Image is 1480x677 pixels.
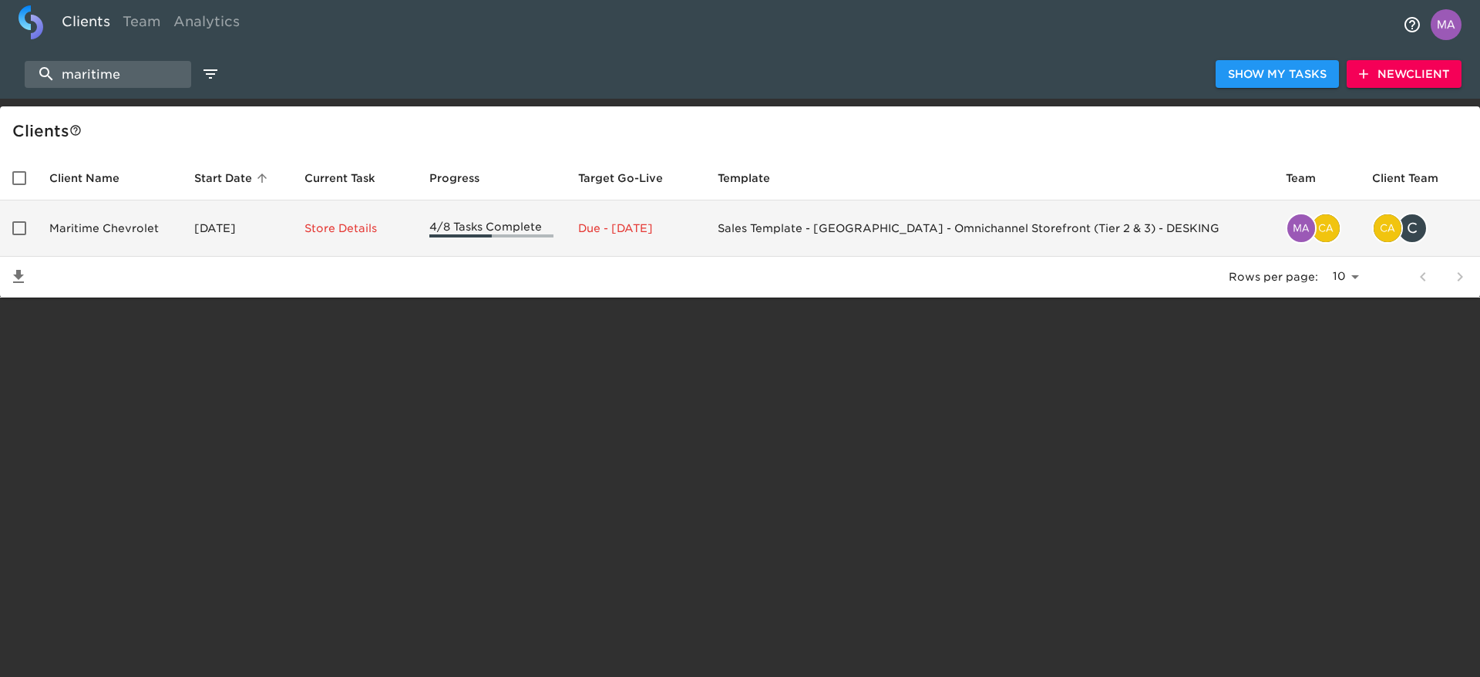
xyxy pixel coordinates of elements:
div: Client s [12,119,1474,143]
button: edit [197,61,224,87]
input: search [25,61,191,88]
a: Team [116,5,167,43]
span: Template [718,169,790,187]
p: Rows per page: [1229,269,1318,285]
td: Maritime Chevrolet [37,200,182,257]
img: Profile [1431,9,1461,40]
div: matthew.grajales@cdk.com, catherine.manisharaj@cdk.com [1286,213,1347,244]
p: Store Details [304,221,405,236]
img: catherine.manisharaj@cdk.com [1374,214,1401,242]
select: rows per page [1324,265,1364,288]
div: C [1397,213,1428,244]
span: Client Name [49,169,140,187]
span: Current Task [304,169,395,187]
span: Target Go-Live [578,169,683,187]
img: matthew.grajales@cdk.com [1287,214,1315,242]
a: Clients [55,5,116,43]
td: Sales Template - [GEOGRAPHIC_DATA] - Omnichannel Storefront (Tier 2 & 3) - DESKING [705,200,1273,257]
img: logo [18,5,43,39]
svg: This is a list of all of your clients and clients shared with you [69,124,82,136]
span: Start Date [194,169,272,187]
span: Show My Tasks [1228,65,1327,84]
button: notifications [1394,6,1431,43]
span: Client Team [1372,169,1458,187]
div: catherine.manisharaj@cdk.com, csandstrom@maritimechevy.com [1372,213,1468,244]
span: Team [1286,169,1336,187]
a: Analytics [167,5,246,43]
span: Calculated based on the start date and the duration of all Tasks contained in this Hub. [578,169,663,187]
span: Progress [429,169,499,187]
img: catherine.manisharaj@cdk.com [1312,214,1340,242]
td: 4/8 Tasks Complete [417,200,565,257]
p: Due - [DATE] [578,221,693,236]
button: Show My Tasks [1216,60,1339,89]
span: New Client [1359,65,1449,84]
td: [DATE] [182,200,293,257]
span: This is the next Task in this Hub that should be completed [304,169,375,187]
button: NewClient [1347,60,1461,89]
